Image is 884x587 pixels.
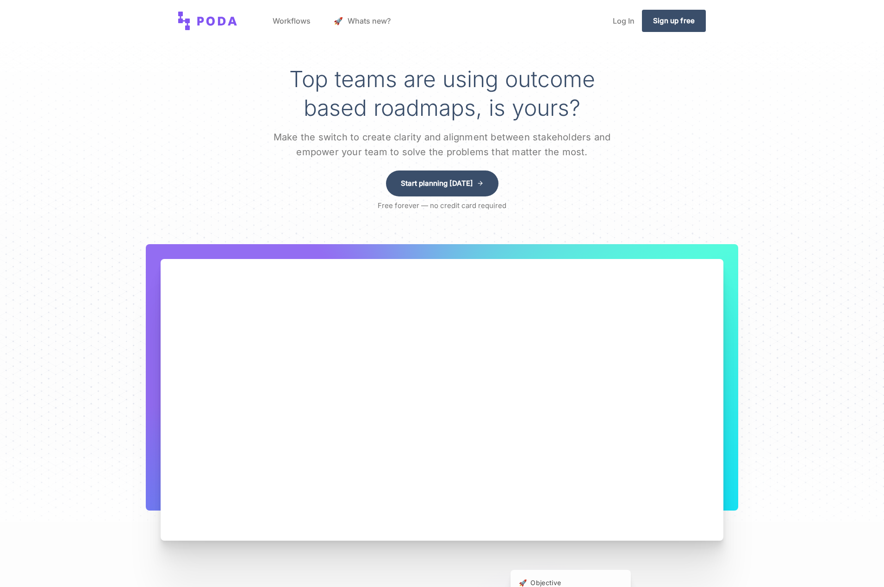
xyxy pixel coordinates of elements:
span: launch [334,13,346,28]
video: Your browser does not support the video tag. [161,259,723,541]
a: Sign up free [642,10,706,32]
p: Make the switch to create clarity and alignment between stakeholders and empower your team to sol... [257,130,627,159]
p: Free forever — no credit card required [378,200,506,211]
a: launch Whats new? [326,3,398,38]
a: Log In [605,3,642,38]
a: Start planning [DATE] [386,170,498,196]
img: Poda: Opportunity solution trees [178,12,237,30]
a: Workflows [265,3,318,38]
span: Top teams are using outcome based roadmaps, is yours? [289,65,595,121]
